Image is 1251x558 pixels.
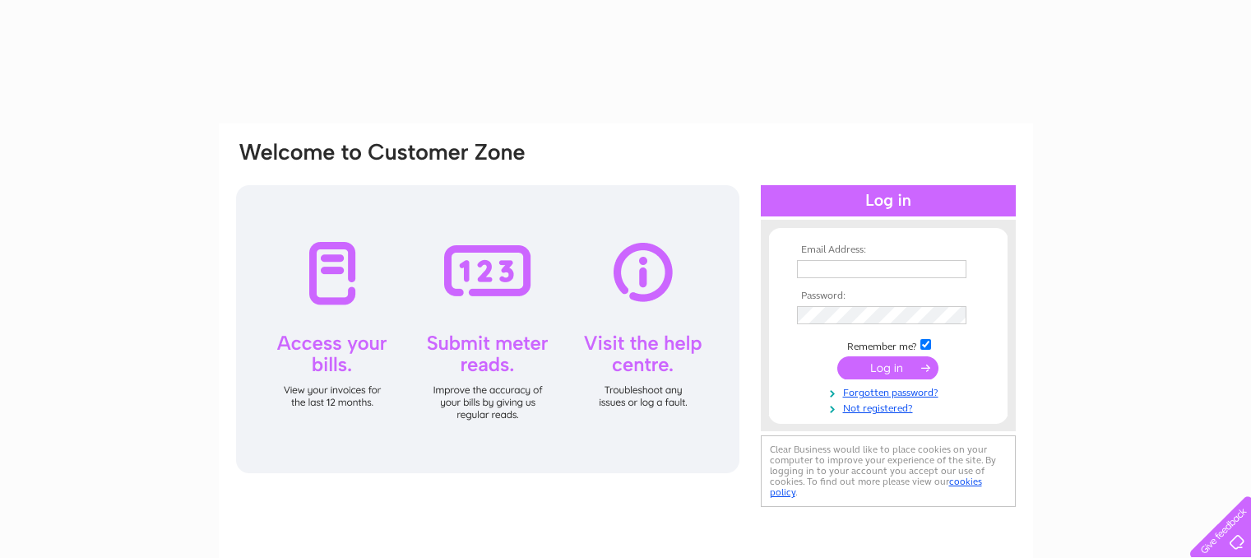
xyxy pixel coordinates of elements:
[837,356,938,379] input: Submit
[797,399,984,415] a: Not registered?
[793,244,984,256] th: Email Address:
[770,476,982,498] a: cookies policy
[793,291,984,302] th: Password:
[793,337,984,353] td: Remember me?
[761,435,1016,507] div: Clear Business would like to place cookies on your computer to improve your experience of the sit...
[797,384,984,399] a: Forgotten password?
